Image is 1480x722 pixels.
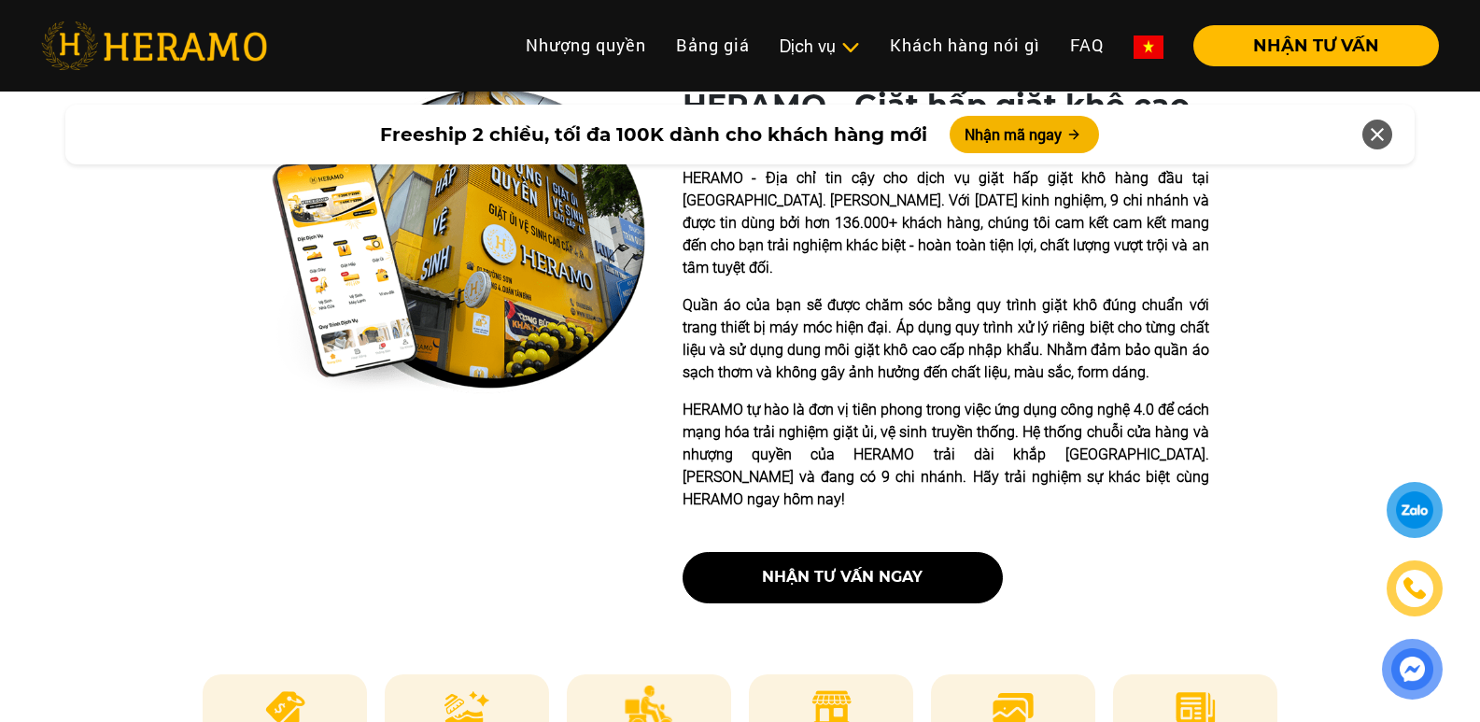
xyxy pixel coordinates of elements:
a: Nhượng quyền [511,25,661,65]
a: phone-icon [1389,563,1440,614]
div: Dịch vụ [780,34,860,59]
img: heramo-quality-banner [272,88,645,394]
button: Nhận mã ngay [950,116,1099,153]
a: NHẬN TƯ VẤN [1178,37,1439,54]
a: Khách hàng nói gì [875,25,1055,65]
p: HERAMO - Địa chỉ tin cậy cho dịch vụ giặt hấp giặt khô hàng đầu tại [GEOGRAPHIC_DATA]. [PERSON_NA... [683,167,1209,279]
span: Freeship 2 chiều, tối đa 100K dành cho khách hàng mới [380,120,927,149]
p: HERAMO tự hào là đơn vị tiên phong trong việc ứng dụng công nghệ 4.0 để cách mạng hóa trải nghiệm... [683,399,1209,511]
img: heramo-logo.png [41,21,267,70]
img: phone-icon [1402,575,1428,602]
p: Quần áo của bạn sẽ được chăm sóc bằng quy trình giặt khô đúng chuẩn với trang thiết bị máy móc hi... [683,294,1209,384]
button: NHẬN TƯ VẤN [1193,25,1439,66]
button: nhận tư vấn ngay [683,552,1003,603]
a: Bảng giá [661,25,765,65]
img: subToggleIcon [840,38,860,57]
a: FAQ [1055,25,1119,65]
img: vn-flag.png [1134,35,1163,59]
